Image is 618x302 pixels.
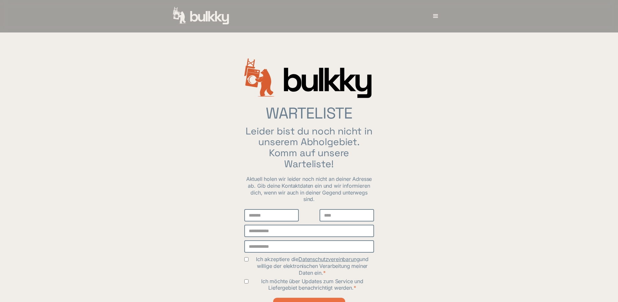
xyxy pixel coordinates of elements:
span: Ich akzeptiere die und willige der elektronischen Verarbeitung meiner Daten ein. [251,256,374,276]
input: Ich akzeptiere dieDatenschutzvereinbarungund willige der elektronischen Verarbeitung meiner Daten... [244,257,248,261]
a: Datenschutzvereinbarung [298,256,359,262]
input: Ich möchte über Updates zum Service und Liefergebiet benachrichtigt werden.* [244,279,248,283]
h1: Warteliste [244,101,374,126]
div: menu [426,6,445,26]
h2: Leider bist du noch nicht in unserem Abholgebiet. Komm auf unsere Warteliste! [244,126,374,176]
div: Aktuell holen wir leider noch nicht an deiner Adresse ab. Gib deine Kontaktdaten ein und wir info... [244,176,374,203]
a: home [173,7,230,26]
span: Ich möchte über Updates zum Service und Liefergebiet benachrichtigt werden. [251,278,374,292]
